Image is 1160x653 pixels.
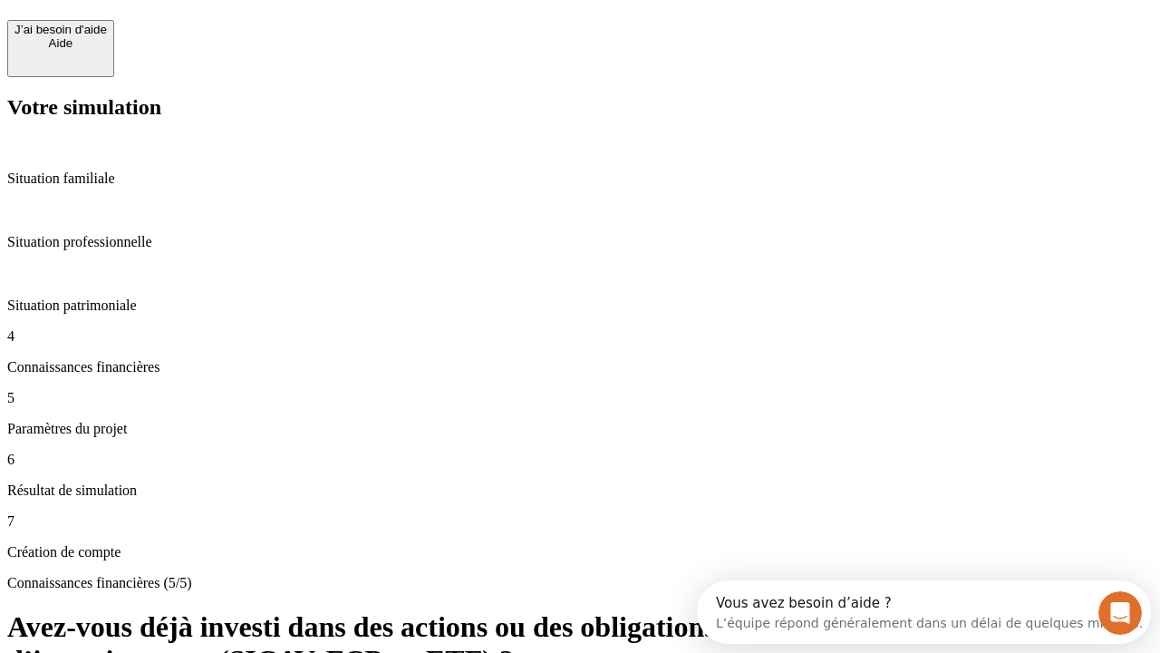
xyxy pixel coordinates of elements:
p: 5 [7,390,1153,406]
div: Vous avez besoin d’aide ? [19,15,446,30]
p: Paramètres du projet [7,421,1153,437]
p: 7 [7,513,1153,530]
div: Ouvrir le Messenger Intercom [7,7,499,57]
iframe: Intercom live chat [1098,591,1142,635]
p: 6 [7,452,1153,468]
p: Création de compte [7,544,1153,560]
div: J’ai besoin d'aide [14,23,107,36]
div: Aide [14,36,107,50]
h2: Votre simulation [7,95,1153,120]
div: L’équipe répond généralement dans un délai de quelques minutes. [19,30,446,49]
button: J’ai besoin d'aideAide [7,20,114,77]
p: Situation professionnelle [7,234,1153,250]
p: Connaissances financières [7,359,1153,375]
iframe: Intercom live chat discovery launcher [697,580,1151,644]
p: Résultat de simulation [7,482,1153,499]
p: Situation patrimoniale [7,297,1153,314]
p: Connaissances financières (5/5) [7,575,1153,591]
p: 4 [7,328,1153,345]
p: Situation familiale [7,171,1153,187]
